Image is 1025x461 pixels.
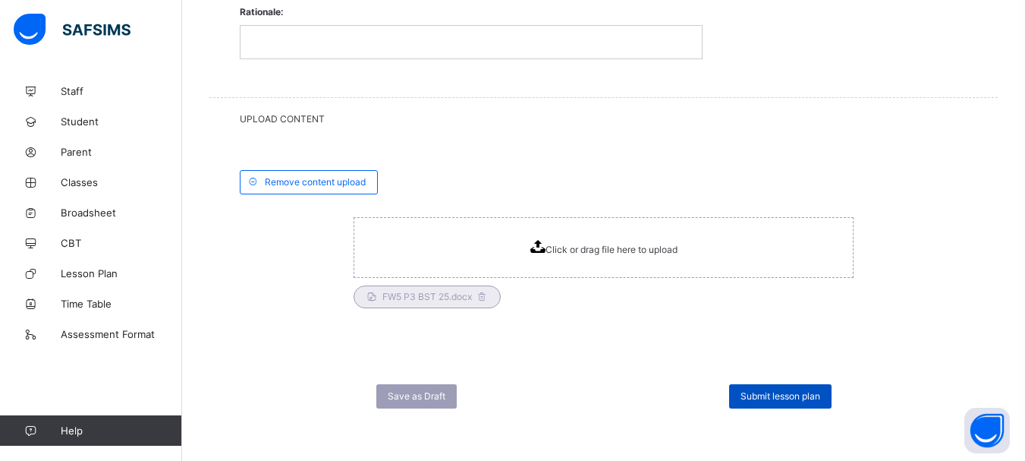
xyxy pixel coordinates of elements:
[61,85,182,97] span: Staff
[740,390,820,402] span: Submit lesson plan
[964,408,1010,453] button: Open asap
[14,14,130,46] img: safsims
[240,113,967,125] span: UPLOAD CONTENT
[61,176,182,188] span: Classes
[388,390,445,402] span: Save as Draft
[354,217,854,278] span: Click or drag file here to upload
[61,146,182,158] span: Parent
[61,237,182,249] span: CBT
[366,291,489,302] span: FW5 P3 BST 25.docx
[265,176,366,188] span: Remove content upload
[61,298,182,310] span: Time Table
[546,244,678,255] span: Click or drag file here to upload
[61,328,182,340] span: Assessment Format
[61,207,182,219] span: Broadsheet
[61,115,182,128] span: Student
[61,425,181,437] span: Help
[61,267,182,279] span: Lesson Plan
